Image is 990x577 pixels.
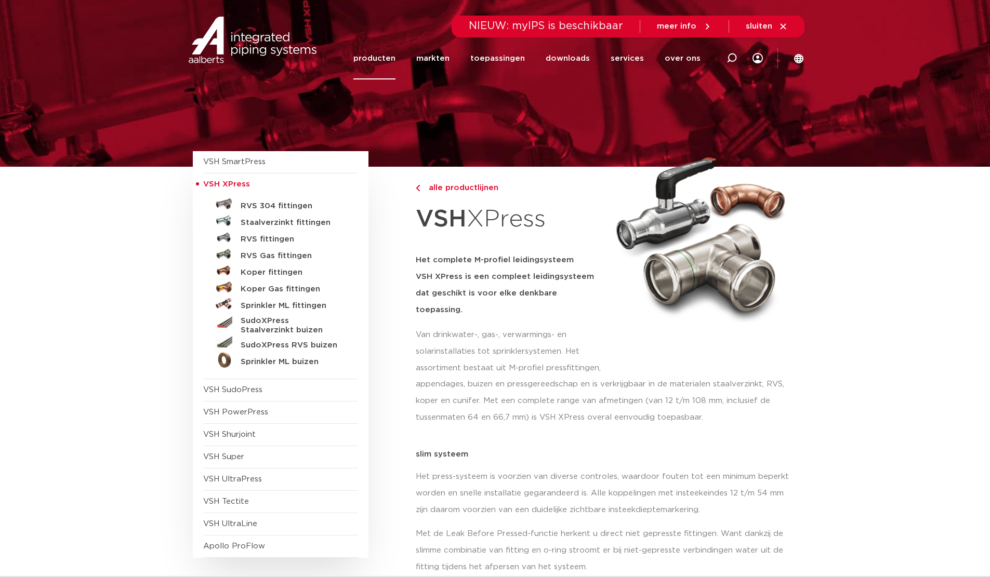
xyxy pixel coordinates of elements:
[353,37,701,79] nav: Menu
[416,252,604,318] h5: Het complete M-profiel leidingsysteem VSH XPress is een compleet leidingsysteem dat geschikt is v...
[546,37,590,79] a: downloads
[203,180,250,188] span: VSH XPress
[416,468,798,518] p: Het press-systeem is voorzien van diverse controles, waardoor fouten tot een minimum beperkt word...
[203,312,358,335] a: SudoXPress Staalverzinkt buizen
[241,202,344,211] h5: RVS 304 fittingen
[423,184,498,192] span: alle productlijnen
[203,212,358,229] a: Staalverzinkt fittingen
[203,246,358,262] a: RVS Gas fittingen
[416,185,420,192] img: chevron-right.svg
[203,196,358,212] a: RVS 304 fittingen
[203,296,358,312] a: Sprinkler ML fittingen
[416,182,604,194] a: alle productlijnen
[241,316,344,335] h5: SudoXPress Staalverzinkt buizen
[416,207,467,231] strong: VSH
[416,450,798,458] p: slim systeem
[203,453,244,461] a: VSH Super
[203,408,268,416] a: VSH PowerPress
[241,301,344,311] h5: Sprinkler ML fittingen
[416,376,798,426] p: appendages, buizen en pressgereedschap en is verkrijgbaar in de materialen staalverzinkt, RVS, ko...
[203,475,262,483] a: VSH UltraPress
[203,229,358,246] a: RVS fittingen
[470,37,525,79] a: toepassingen
[657,22,712,31] a: meer info
[203,158,266,166] a: VSH SmartPress
[416,327,604,377] p: Van drinkwater-, gas-, verwarmings- en solarinstallaties tot sprinklersystemen. Het assortiment b...
[203,262,358,279] a: Koper fittingen
[203,520,257,528] a: VSH UltraLine
[241,235,344,244] h5: RVS fittingen
[203,498,249,505] a: VSH Tectite
[241,251,344,261] h5: RVS Gas fittingen
[753,37,763,79] div: my IPS
[203,386,262,394] a: VSH SudoPress
[241,341,344,350] h5: SudoXPress RVS buizen
[203,431,256,438] a: VSH Shurjoint
[665,37,701,79] a: over ons
[203,279,358,296] a: Koper Gas fittingen
[657,22,696,30] span: meer info
[469,21,623,31] span: NIEUW: myIPS is beschikbaar
[241,268,344,277] h5: Koper fittingen
[203,335,358,352] a: SudoXPress RVS buizen
[203,352,358,368] a: Sprinkler ML buizen
[611,37,644,79] a: services
[241,285,344,294] h5: Koper Gas fittingen
[241,218,344,227] h5: Staalverzinkt fittingen
[241,357,344,367] h5: Sprinkler ML buizen
[416,199,604,239] h1: XPress
[746,22,772,30] span: sluiten
[416,37,450,79] a: markten
[203,542,265,550] a: Apollo ProFlow
[416,526,798,575] p: Met de Leak Before Pressed-functie herkent u direct niet gepresste fittingen. Want dankzij de sli...
[746,22,788,31] a: sluiten
[353,37,395,79] a: producten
